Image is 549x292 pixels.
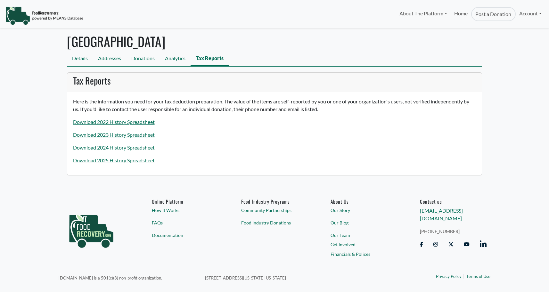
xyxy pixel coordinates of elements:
a: About The Platform [396,7,450,20]
a: Addresses [93,52,126,66]
p: [DOMAIN_NAME] is a 501(c)(3) non-profit organization. [59,274,197,281]
span: | [463,272,465,280]
p: Here is the information you need for your tax deduction preparation. The value of the items are s... [73,98,476,113]
a: Download 2024 History Spreadsheet [73,144,155,150]
h6: Contact us [420,199,487,204]
a: Tax Reports [191,52,229,66]
h1: [GEOGRAPHIC_DATA] [67,34,482,49]
a: [PHONE_NUMBER] [420,228,487,235]
a: Documentation [152,232,219,239]
a: Account [516,7,545,20]
a: Home [451,7,471,21]
img: NavigationLogo_FoodRecovery-91c16205cd0af1ed486a0f1a7774a6544ea792ac00100771e7dd3ec7c0e58e41.png [5,6,83,25]
a: Community Partnerships [241,207,308,214]
a: Our Team [331,232,397,239]
a: Download 2022 History Spreadsheet [73,119,155,125]
a: Our Blog [331,219,397,226]
img: food_recovery_green_logo-76242d7a27de7ed26b67be613a865d9c9037ba317089b267e0515145e5e51427.png [62,199,120,259]
a: How It Works [152,207,219,214]
a: Donations [126,52,160,66]
a: Financials & Polices [331,251,397,257]
p: [STREET_ADDRESS][US_STATE][US_STATE] [205,274,380,281]
a: Details [67,52,93,66]
a: Privacy Policy [436,274,462,280]
a: FAQs [152,219,219,226]
a: Our Story [331,207,397,214]
a: Analytics [160,52,191,66]
h6: Food Industry Programs [241,199,308,204]
a: Download 2023 History Spreadsheet [73,132,155,138]
h3: Tax Reports [73,75,476,86]
a: Get Involved [331,241,397,248]
a: Terms of Use [466,274,490,280]
a: Food Industry Donations [241,219,308,226]
a: Download 2025 History Spreadsheet [73,157,155,163]
a: [EMAIL_ADDRESS][DOMAIN_NAME] [420,208,463,222]
a: About Us [331,199,397,204]
h6: Online Platform [152,199,219,204]
a: Post a Donation [471,7,515,21]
